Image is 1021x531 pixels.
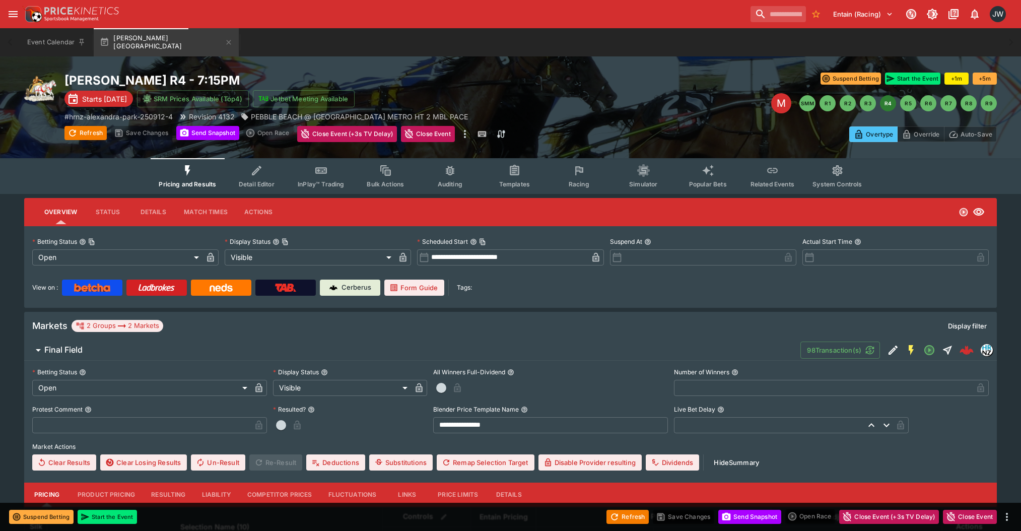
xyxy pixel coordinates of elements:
[959,207,969,217] svg: Open
[820,95,836,111] button: R1
[297,126,397,142] button: Close Event (+3s TV Delay)
[902,341,920,359] button: SGM Enabled
[433,368,505,376] p: All Winners Full-Dividend
[966,5,984,23] button: Notifications
[258,94,268,104] img: jetbet-logo.svg
[942,318,993,334] button: Display filter
[44,345,83,355] h6: Final Field
[849,126,898,142] button: Overtype
[943,510,997,524] button: Close Event
[137,90,249,107] button: SRM Prices Available (Top4)
[320,483,385,507] button: Fluctuations
[459,126,471,142] button: more
[751,180,794,188] span: Related Events
[306,454,365,471] button: Deductions
[538,454,642,471] button: Disable Provider resulting
[808,6,824,22] button: No Bookmarks
[298,180,344,188] span: InPlay™ Trading
[944,5,963,23] button: Documentation
[138,284,175,292] img: Ladbrokes
[802,237,852,246] p: Actual Start Time
[507,369,514,376] button: All Winners Full-Dividend
[239,483,320,507] button: Competitor Prices
[610,237,642,246] p: Suspend At
[960,343,974,357] div: 7bbc58b0-22e2-4045-b473-a98adf0e4f3d
[646,454,699,471] button: Dividends
[981,345,992,356] img: hrnz
[94,28,239,56] button: [PERSON_NAME][GEOGRAPHIC_DATA]
[210,284,232,292] img: Neds
[840,95,856,111] button: R2
[944,126,997,142] button: Auto-Save
[239,180,275,188] span: Detail Editor
[771,93,791,113] div: Edit Meeting
[438,180,462,188] span: Auditing
[920,95,936,111] button: R6
[981,344,993,356] div: hrnz
[689,180,727,188] span: Popular Bets
[799,95,815,111] button: SMM
[384,280,444,296] a: Form Guide
[521,406,528,413] button: Blender Price Template Name
[44,7,119,15] img: PriceKinetics
[708,454,765,471] button: HideSummary
[282,238,289,245] button: Copy To Clipboard
[799,95,997,111] nav: pagination navigation
[308,406,315,413] button: Resulted?
[24,483,70,507] button: Pricing
[897,126,944,142] button: Override
[88,238,95,245] button: Copy To Clipboard
[151,158,870,194] div: Event type filters
[960,343,974,357] img: logo-cerberus--red.svg
[718,510,781,524] button: Send Snapshot
[329,284,337,292] img: Cerberus
[973,73,997,85] button: +5m
[44,17,99,21] img: Sportsbook Management
[85,406,92,413] button: Protest Comment
[189,111,235,122] p: Revision 4132
[64,111,173,122] p: Copy To Clipboard
[176,200,236,224] button: Match Times
[437,454,534,471] button: Remap Selection Target
[860,95,876,111] button: R3
[384,483,430,507] button: Links
[24,73,56,105] img: harness_racing.png
[606,510,649,524] button: Refresh
[849,126,997,142] div: Start From
[884,341,902,359] button: Edit Detail
[914,129,939,140] p: Override
[79,238,86,245] button: Betting StatusCopy To Clipboard
[920,341,938,359] button: Open
[499,180,530,188] span: Templates
[854,238,861,245] button: Actual Start Time
[479,238,486,245] button: Copy To Clipboard
[866,129,893,140] p: Overtype
[32,405,83,414] p: Protest Comment
[990,6,1006,22] div: Jayden Wyke
[973,206,985,218] svg: Visible
[569,180,589,188] span: Racing
[470,238,477,245] button: Scheduled StartCopy To Clipboard
[21,28,92,56] button: Event Calendar
[320,280,380,296] a: Cerberus
[821,73,881,85] button: Suspend Betting
[940,95,957,111] button: R7
[251,111,468,122] p: PEBBLE BEACH @ [GEOGRAPHIC_DATA] METRO HT 2 MBL PACE
[629,180,657,188] span: Simulator
[130,200,176,224] button: Details
[938,341,957,359] button: Straight
[987,3,1009,25] button: Jayden Wyke
[839,510,939,524] button: Close Event (+3s TV Delay)
[74,284,110,292] img: Betcha
[433,405,519,414] p: Blender Price Template Name
[32,320,67,331] h5: Markets
[273,380,411,396] div: Visible
[644,238,651,245] button: Suspend At
[191,454,245,471] button: Un-Result
[369,454,433,471] button: Substitutions
[961,129,992,140] p: Auto-Save
[32,280,58,296] label: View on :
[64,73,531,88] h2: Copy To Clipboard
[961,95,977,111] button: R8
